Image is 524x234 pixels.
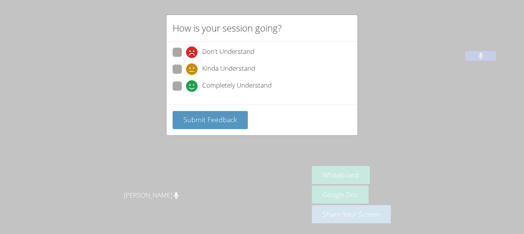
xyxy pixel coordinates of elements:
[183,115,237,124] span: Submit Feedback
[202,80,272,92] span: Completely Understand
[202,46,254,58] span: Don't Understand
[173,21,282,35] h2: How is your session going?
[173,111,248,129] button: Submit Feedback
[202,63,255,75] span: Kinda Understand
